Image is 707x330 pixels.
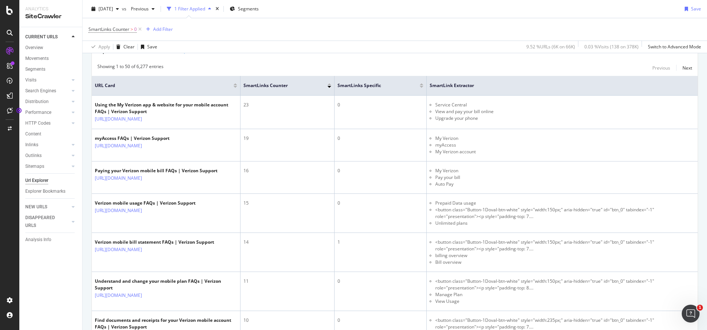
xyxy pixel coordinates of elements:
div: Overview [25,44,43,52]
div: Distribution [25,98,49,106]
li: Auto Pay [435,181,695,188]
span: Previous [128,6,149,12]
a: Analysis Info [25,236,77,244]
li: My Verizon [435,167,695,174]
li: <button class="Button-1Doval-btn-white" style="width:150px;" aria-hidden="true" id="btn_0" tabind... [435,206,695,220]
button: 1 Filter Applied [164,3,214,15]
span: SmartLink Extractor [430,82,684,89]
a: [URL][DOMAIN_NAME] [95,115,142,123]
span: SmartLinks Counter [243,82,316,89]
button: Save [138,41,157,53]
button: Switch to Advanced Mode [645,41,701,53]
span: 1 [697,305,703,311]
div: NEW URLS [25,203,47,211]
li: <button class="Button-1Doval-btn-white" style="width:150px;" aria-hidden="true" id="btn_0" tabind... [435,278,695,291]
li: My Verizon account [435,148,695,155]
div: 0 [338,167,423,174]
button: Save [682,3,701,15]
li: Upgrade your phone [435,115,695,122]
a: Performance [25,109,70,116]
div: Verizon mobile bill statement FAQs | Verizon Support [95,239,214,246]
a: [URL][DOMAIN_NAME] [95,207,142,214]
span: SmartLinks Specific [338,82,409,89]
button: Previous [128,3,158,15]
div: 0 [338,135,423,142]
div: Analysis Info [25,236,51,244]
li: Service Central [435,102,695,108]
li: Prepaid Data usage [435,200,695,206]
div: CURRENT URLS [25,33,58,41]
div: Showing 1 to 50 of 6,277 entries [97,63,164,72]
div: 0 [338,200,423,206]
div: Paying your Verizon mobile bill FAQs | Verizon Support [95,167,217,174]
button: Add Filter [143,25,173,34]
div: 14 [243,239,331,246]
li: View Usage [435,298,695,305]
div: Explorer Bookmarks [25,188,65,195]
div: Switch to Advanced Mode [648,44,701,50]
button: Previous [652,63,670,72]
div: 0 [338,317,423,324]
div: Using the My Verizon app & website for your mobile account FAQs | Verizon Support [95,102,237,115]
span: 0 [134,24,137,35]
div: Url Explorer [25,177,48,185]
div: Verizon mobile usage FAQs | Verizon Support [95,200,196,206]
div: 9.52 % URLs ( 6K on 66K ) [526,44,575,50]
a: NEW URLS [25,203,70,211]
li: myAccess [435,142,695,148]
div: Understand and change your mobile plan FAQs | Verizon Support [95,278,237,291]
a: Content [25,130,77,138]
div: Sitemaps [25,163,44,170]
a: Movements [25,55,77,63]
div: Save [147,44,157,50]
a: Segments [25,65,77,73]
div: 11 [243,278,331,285]
li: Pay your bill [435,174,695,181]
div: Movements [25,55,49,63]
div: 23 [243,102,331,108]
a: [URL][DOMAIN_NAME] [95,246,142,253]
div: Search Engines [25,87,56,95]
div: Add Filter [153,26,173,32]
div: Tooltip anchor [16,107,22,114]
div: myAccess FAQs | Verizon Support [95,135,174,142]
li: My Verizon [435,135,695,142]
a: Outlinks [25,152,70,160]
div: Next [682,65,692,71]
a: [URL][DOMAIN_NAME] [95,174,142,182]
div: Performance [25,109,51,116]
button: Segments [227,3,262,15]
a: HTTP Codes [25,119,70,127]
div: Inlinks [25,141,38,149]
span: 2025 Sep. 7th [99,6,113,12]
a: DISAPPEARED URLS [25,214,70,230]
div: 0 [338,102,423,108]
iframe: Intercom live chat [682,305,700,323]
button: Next [682,63,692,72]
a: Sitemaps [25,163,70,170]
li: Manage Plan [435,291,695,298]
button: [DATE] [88,3,122,15]
div: times [214,5,220,13]
div: Outlinks [25,152,42,160]
li: View and pay your bill online [435,108,695,115]
div: 16 [243,167,331,174]
li: <button class="Button-1Doval-btn-white" style="width:150px;" aria-hidden="true" id="btn_0" tabind... [435,239,695,252]
div: 0.03 % Visits ( 138 on 378K ) [584,44,639,50]
div: Save [691,6,701,12]
div: 19 [243,135,331,142]
div: SiteCrawler [25,12,76,21]
div: Visits [25,76,36,84]
div: HTTP Codes [25,119,51,127]
div: 10 [243,317,331,324]
div: 1 Filter Applied [174,6,205,12]
a: Overview [25,44,77,52]
a: [URL][DOMAIN_NAME] [95,142,142,150]
li: Unlimited plans [435,220,695,227]
button: Apply [88,41,110,53]
span: vs [122,6,128,12]
div: 1 [338,239,423,246]
a: Inlinks [25,141,70,149]
div: Apply [99,44,110,50]
a: Distribution [25,98,70,106]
